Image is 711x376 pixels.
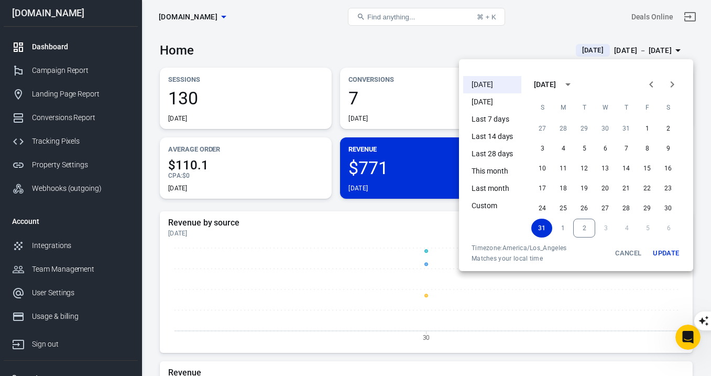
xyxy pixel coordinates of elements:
li: Last 14 days [463,128,521,145]
span: Matches your local time [472,254,566,263]
button: 5 [574,139,595,158]
button: 31 [531,219,552,238]
button: 28 [553,119,574,138]
span: Sunday [533,97,552,118]
button: 7 [616,139,637,158]
iframe: Intercom live chat [675,325,701,350]
button: 28 [616,199,637,218]
span: Wednesday [596,97,615,118]
span: Friday [638,97,657,118]
button: 1 [552,219,573,238]
span: Tuesday [575,97,594,118]
button: 16 [658,159,679,178]
div: Timezone: America/Los_Angeles [472,244,566,252]
button: 21 [616,179,637,198]
button: Update [649,244,683,263]
button: 10 [532,159,553,178]
button: 8 [637,139,658,158]
button: 14 [616,159,637,178]
button: 26 [574,199,595,218]
button: 29 [574,119,595,138]
button: 18 [553,179,574,198]
button: 27 [532,119,553,138]
li: [DATE] [463,93,521,111]
button: 4 [553,139,574,158]
li: Custom [463,197,521,214]
button: 12 [574,159,595,178]
button: 24 [532,199,553,218]
span: Monday [554,97,573,118]
button: 30 [658,199,679,218]
li: Last 28 days [463,145,521,163]
button: 25 [553,199,574,218]
span: Saturday [659,97,677,118]
button: 22 [637,179,658,198]
button: 17 [532,179,553,198]
li: Last month [463,180,521,197]
button: 9 [658,139,679,158]
button: Cancel [611,244,645,263]
li: Last 7 days [463,111,521,128]
li: [DATE] [463,76,521,93]
button: 31 [616,119,637,138]
button: 6 [595,139,616,158]
div: [DATE] [534,79,556,90]
button: 1 [637,119,658,138]
button: 3 [532,139,553,158]
button: calendar view is open, switch to year view [559,76,577,93]
button: 15 [637,159,658,178]
button: 27 [595,199,616,218]
button: 23 [658,179,679,198]
button: 20 [595,179,616,198]
button: 2 [658,119,679,138]
button: 2 [573,219,595,238]
button: 13 [595,159,616,178]
button: 19 [574,179,595,198]
button: 11 [553,159,574,178]
button: 30 [595,119,616,138]
span: Thursday [617,97,636,118]
li: This month [463,163,521,180]
button: Next month [662,74,683,95]
button: 29 [637,199,658,218]
button: Previous month [641,74,662,95]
